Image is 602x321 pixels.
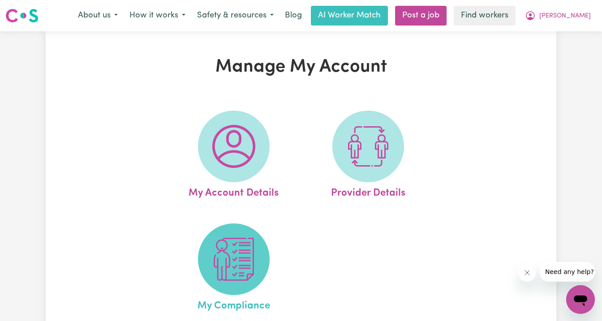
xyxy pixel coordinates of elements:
[72,6,124,25] button: About us
[304,111,433,201] a: Provider Details
[189,182,279,201] span: My Account Details
[454,6,516,26] a: Find workers
[124,6,191,25] button: How it works
[519,6,597,25] button: My Account
[191,6,279,25] button: Safety & resources
[5,5,39,26] a: Careseekers logo
[198,295,270,314] span: My Compliance
[279,6,307,26] a: Blog
[169,223,298,314] a: My Compliance
[331,182,405,201] span: Provider Details
[136,56,466,78] h1: Manage My Account
[539,11,591,21] span: [PERSON_NAME]
[518,264,536,282] iframe: Close message
[169,111,298,201] a: My Account Details
[395,6,447,26] a: Post a job
[5,8,39,24] img: Careseekers logo
[311,6,388,26] a: AI Worker Match
[566,285,595,314] iframe: Button to launch messaging window
[540,262,595,282] iframe: Message from company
